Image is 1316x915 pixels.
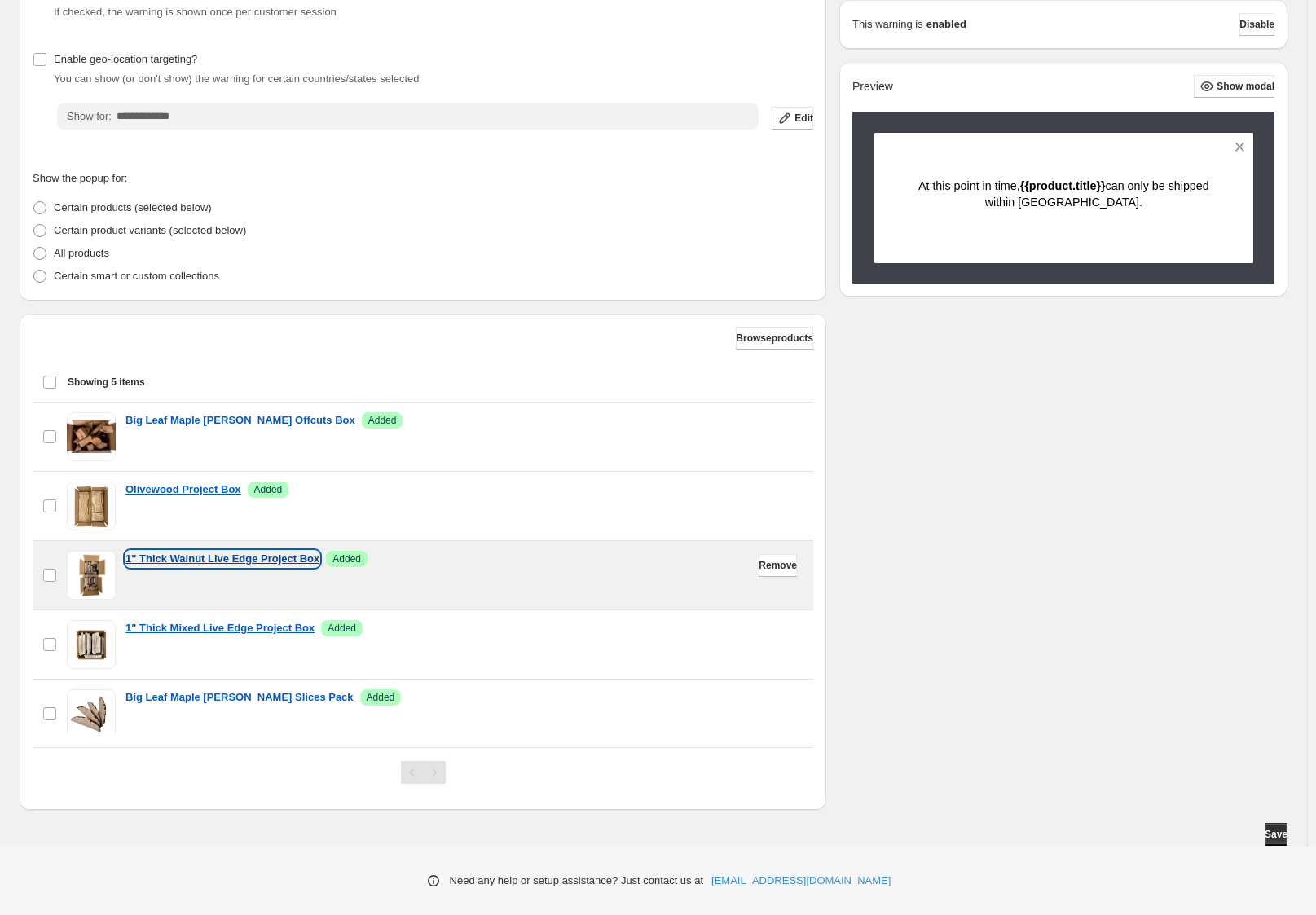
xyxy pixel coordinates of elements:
[54,245,109,262] p: All products
[852,80,893,94] h2: Preview
[918,179,1209,209] span: At this point in time, can only be shipped within [GEOGRAPHIC_DATA].
[54,224,246,236] span: Certain product variants (selected below)
[794,112,813,125] span: Edit
[125,551,319,567] a: 1" Thick Walnut Live Edge Project Box
[852,16,923,33] p: This warning is
[926,16,966,33] strong: enabled
[1020,179,1106,192] strong: {{product.title}}
[54,73,420,85] span: You can show (or don't show) the warning for certain countries/states selected
[54,6,337,18] span: If checked, the warning is shown once per customer session
[772,107,813,130] button: Edit
[54,53,197,65] span: Enable geo-location targeting?
[67,110,112,122] span: Show for:
[328,622,356,635] span: Added
[1239,18,1274,31] span: Disable
[367,691,395,704] span: Added
[368,414,397,427] span: Added
[759,559,797,572] span: Remove
[125,620,315,636] a: 1" Thick Mixed Live Edge Project Box
[736,332,813,345] span: Browse products
[254,483,283,496] span: Added
[33,172,127,184] span: Show the popup for:
[736,327,813,350] button: Browseproducts
[1194,75,1274,98] button: Show modal
[54,268,219,284] p: Certain smart or custom collections
[68,376,145,389] span: Showing 5 items
[1265,823,1287,846] button: Save
[54,201,212,213] span: Certain products (selected below)
[1217,80,1274,93] span: Show modal
[759,554,797,577] button: Remove
[332,552,361,565] span: Added
[125,689,354,706] a: Big Leaf Maple [PERSON_NAME] Slices Pack
[1265,828,1287,841] span: Save
[1239,13,1274,36] button: Disable
[125,412,355,429] a: Big Leaf Maple [PERSON_NAME] Offcuts Box
[401,761,446,784] nav: Pagination
[711,873,891,889] a: [EMAIL_ADDRESS][DOMAIN_NAME]
[125,482,241,498] a: Olivewood Project Box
